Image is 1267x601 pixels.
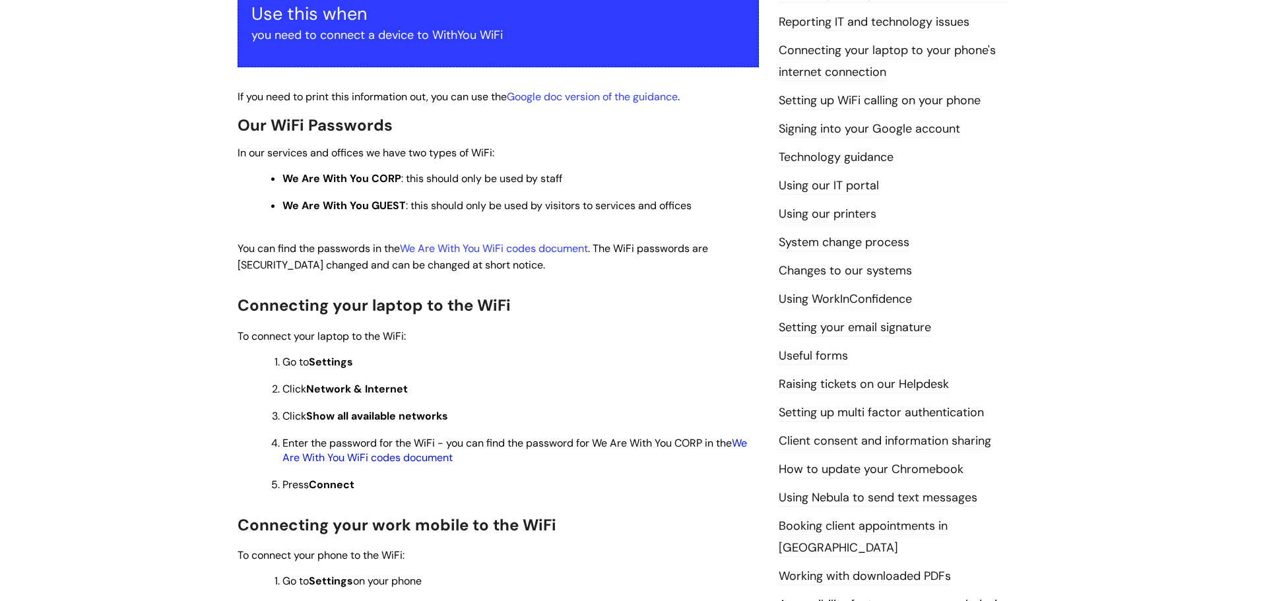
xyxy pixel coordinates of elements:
a: Working with downloaded PDFs [779,568,951,585]
strong: Network & Internet [306,382,408,396]
a: Booking client appointments in [GEOGRAPHIC_DATA] [779,518,948,556]
span: Press [282,478,354,491]
a: Using Nebula to send text messages [779,490,977,507]
a: Technology guidance [779,149,893,166]
span: Click [282,382,408,396]
a: We Are With You WiFi codes document [400,241,588,255]
span: Connecting your work mobile to the WiFi [238,515,556,535]
a: Setting up multi factor authentication [779,404,984,422]
a: Connecting your laptop to your phone's internet connection [779,42,996,80]
span: : this should only be used by staff [282,172,562,185]
a: Changes to our systems [779,263,912,280]
a: Setting your email signature [779,319,931,336]
p: you need to connect a device to WithYou WiFi [251,24,745,46]
span: To connect your phone to the WiFi: [238,548,405,562]
a: Using our printers [779,206,876,223]
span: Connecting your laptop to the WiFi [238,295,511,315]
a: Signing into your Google account [779,121,960,138]
strong: Connect [309,478,354,491]
a: How to update your Chromebook [779,461,963,478]
a: Useful forms [779,348,848,365]
a: Client consent and information sharing [779,433,991,450]
strong: Show all available networks [306,409,448,423]
h3: Use this when [251,3,745,24]
a: Reporting IT and technology issues [779,14,969,31]
span: Go to [282,355,353,369]
a: We Are With You WiFi codes document [282,436,747,464]
a: Raising tickets on our Helpdesk [779,376,949,393]
strong: Settings [309,355,353,369]
span: If you need to print this information out, you can use the . [238,90,680,104]
strong: Settings [309,574,353,588]
a: Using WorkInConfidence [779,291,912,308]
a: Google doc version of the guidance [507,90,678,104]
a: Using our IT portal [779,177,879,195]
a: System change process [779,234,909,251]
span: Our WiFi Passwords [238,115,393,135]
span: : this should only be used by visitors to services and offices [282,199,692,212]
span: You can find the passwords in the . The WiFi passwords are [SECURITY_DATA] changed and can be cha... [238,241,708,272]
a: Setting up WiFi calling on your phone [779,92,981,110]
span: Go to on your phone [282,574,422,588]
span: In our services and offices we have two types of WiFi: [238,146,494,160]
span: To connect your laptop to the WiFi: [238,329,406,343]
span: Click [282,409,448,423]
strong: We Are With You CORP [282,172,401,185]
span: Enter the password for the WiFi - you can find the password for We Are With You CORP in the [282,436,747,464]
strong: We Are With You GUEST [282,199,406,212]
